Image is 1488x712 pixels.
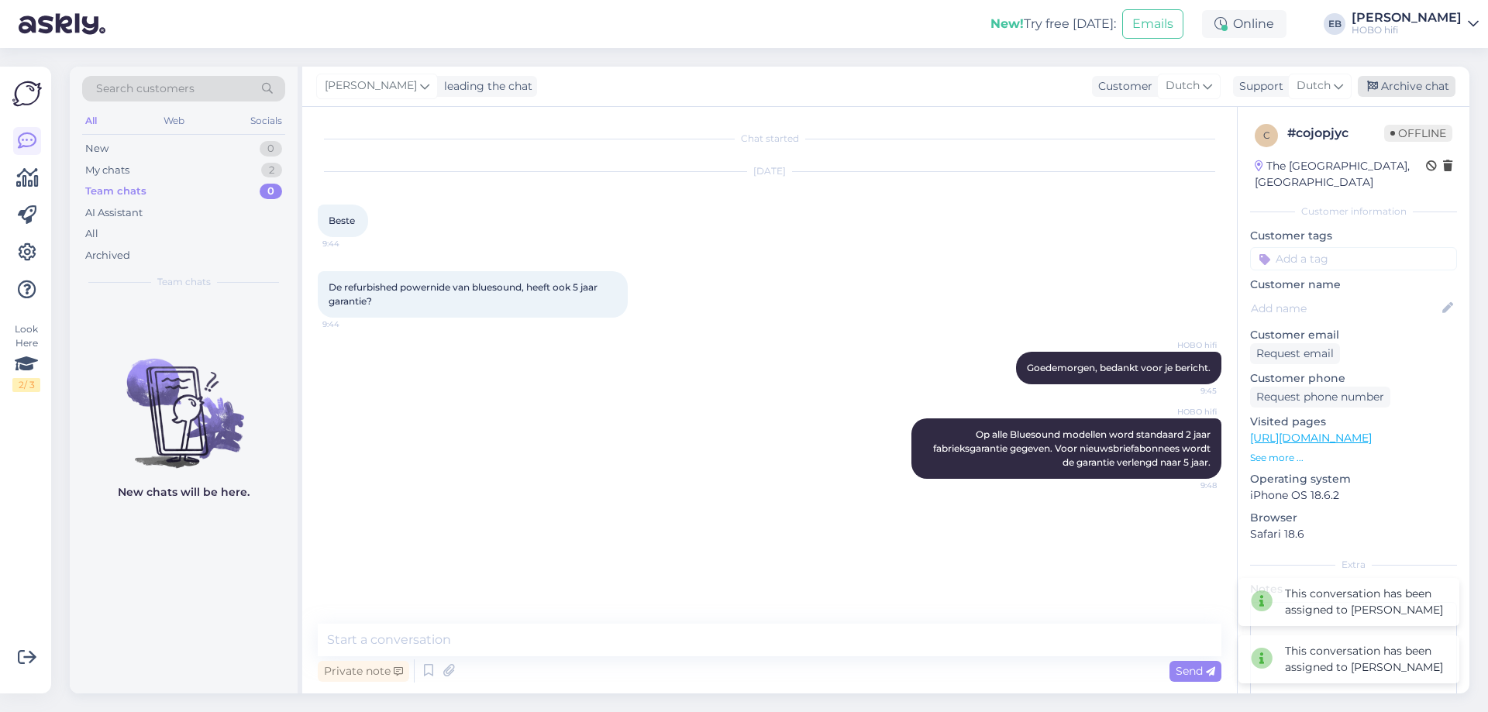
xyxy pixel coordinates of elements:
span: Goedemorgen, bedankt voor je bericht. [1027,362,1211,373]
span: Team chats [157,275,211,289]
p: Customer phone [1250,370,1457,387]
span: c [1263,129,1270,141]
span: 9:44 [322,318,381,330]
span: De refurbished powernide van bluesound, heeft ook 5 jaar garantie? [329,281,600,307]
div: Online [1202,10,1286,38]
img: No chats [70,331,298,470]
div: Customer [1092,78,1152,95]
span: [PERSON_NAME] [325,77,417,95]
div: Try free [DATE]: [990,15,1116,33]
span: Op alle Bluesound modellen word standaard 2 jaar fabrieksgarantie gegeven. Voor nieuwsbriefabonne... [933,428,1213,468]
p: iPhone OS 18.6.2 [1250,487,1457,504]
img: Askly Logo [12,79,42,108]
div: Request email [1250,343,1340,364]
span: Send [1176,664,1215,678]
div: # cojopjyc [1287,124,1384,143]
span: 9:45 [1159,385,1217,397]
div: 2 [261,163,282,178]
a: [PERSON_NAME]HOBO hifi [1352,12,1479,36]
p: Visited pages [1250,414,1457,430]
div: Team chats [85,184,146,199]
div: Chat started [318,132,1221,146]
span: Dutch [1297,77,1331,95]
span: HOBO hifi [1159,406,1217,418]
span: Dutch [1166,77,1200,95]
div: Archived [85,248,130,263]
div: My chats [85,163,129,178]
p: Operating system [1250,471,1457,487]
div: Private note [318,661,409,682]
span: Offline [1384,125,1452,142]
div: leading the chat [438,78,532,95]
div: This conversation has been assigned to [PERSON_NAME] [1285,586,1447,618]
b: New! [990,16,1024,31]
p: Browser [1250,510,1457,526]
p: Customer tags [1250,228,1457,244]
a: [URL][DOMAIN_NAME] [1250,431,1372,445]
div: AI Assistant [85,205,143,221]
div: 0 [260,184,282,199]
p: See more ... [1250,451,1457,465]
input: Add a tag [1250,247,1457,270]
p: New chats will be here. [118,484,250,500]
div: New [85,141,108,157]
p: Safari 18.6 [1250,526,1457,542]
div: Extra [1250,558,1457,572]
div: All [85,226,98,242]
div: All [82,111,100,131]
input: Add name [1251,300,1439,317]
div: Look Here [12,322,40,392]
div: Request phone number [1250,387,1390,408]
p: Customer email [1250,327,1457,343]
span: 9:44 [322,238,381,249]
div: Web [160,111,188,131]
span: 9:48 [1159,480,1217,491]
div: The [GEOGRAPHIC_DATA], [GEOGRAPHIC_DATA] [1255,158,1426,191]
div: EB [1324,13,1345,35]
div: This conversation has been assigned to [PERSON_NAME] [1285,643,1447,676]
button: Emails [1122,9,1183,39]
p: Customer name [1250,277,1457,293]
div: Support [1233,78,1283,95]
div: Socials [247,111,285,131]
div: 0 [260,141,282,157]
div: [PERSON_NAME] [1352,12,1462,24]
span: Beste [329,215,355,226]
div: HOBO hifi [1352,24,1462,36]
span: Search customers [96,81,195,97]
span: HOBO hifi [1159,339,1217,351]
div: Customer information [1250,205,1457,218]
div: Archive chat [1358,76,1455,97]
div: [DATE] [318,164,1221,178]
div: 2 / 3 [12,378,40,392]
